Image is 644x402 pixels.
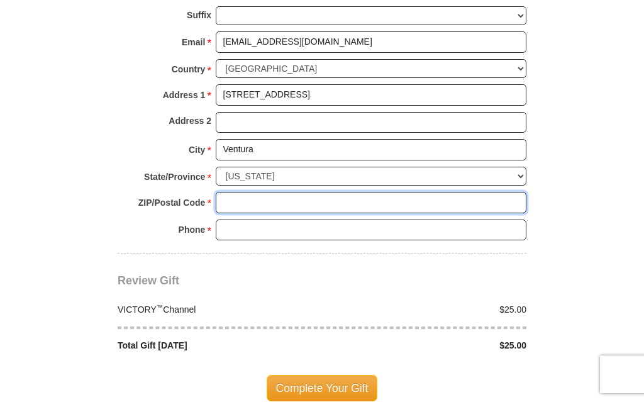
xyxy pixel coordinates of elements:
strong: Country [172,60,206,78]
sup: ™ [157,303,164,311]
strong: Address 1 [163,86,206,104]
div: $25.00 [322,303,533,316]
div: $25.00 [322,339,533,352]
strong: State/Province [144,168,205,186]
div: Total Gift [DATE] [111,339,323,352]
span: Complete Your Gift [267,375,378,401]
strong: ZIP/Postal Code [138,194,206,211]
div: VICTORY Channel [111,303,323,316]
strong: Suffix [187,6,211,24]
span: Review Gift [118,274,179,287]
strong: Phone [179,221,206,238]
strong: Email [182,33,205,51]
strong: City [189,141,205,159]
strong: Address 2 [169,112,211,130]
